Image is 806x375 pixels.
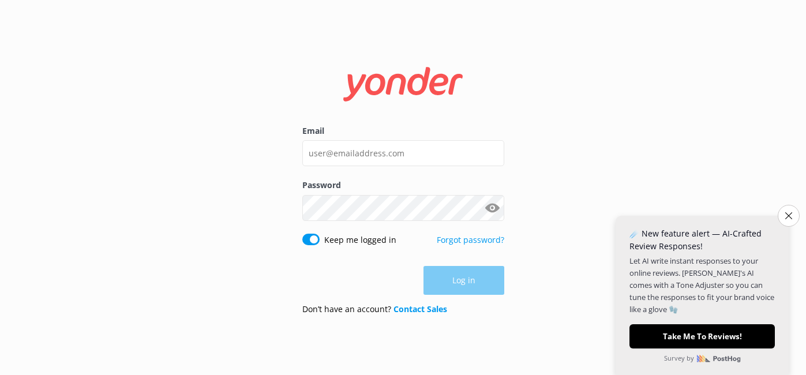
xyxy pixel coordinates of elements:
label: Keep me logged in [324,234,396,246]
button: Show password [481,196,504,219]
label: Email [302,125,504,137]
input: user@emailaddress.com [302,140,504,166]
a: Forgot password? [437,234,504,245]
p: Don’t have an account? [302,303,447,316]
a: Contact Sales [393,303,447,314]
label: Password [302,179,504,192]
